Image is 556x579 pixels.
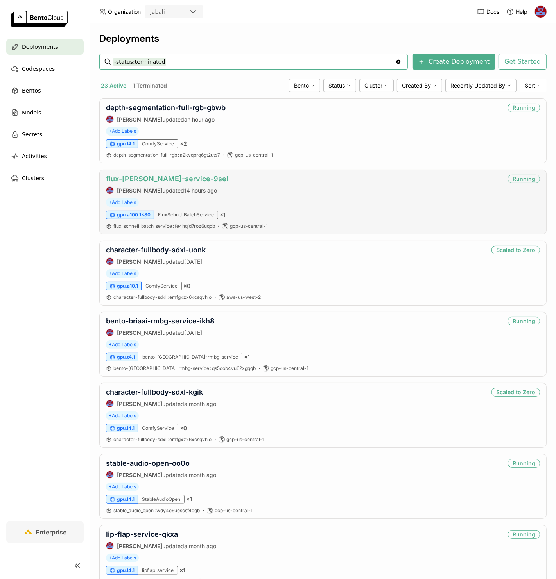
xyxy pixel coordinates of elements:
span: × 1 [220,211,226,218]
strong: [PERSON_NAME] [117,400,162,407]
span: Models [22,108,41,117]
input: Selected jabali. [166,8,167,16]
strong: [PERSON_NAME] [117,116,162,123]
a: Codespaces [6,61,84,77]
a: character-fullbody-sdxl:emfgxzx6xcsqvhlo [113,294,212,300]
span: Cluster [364,82,382,89]
div: updated [106,329,215,336]
a: stable_audio_open:wdy4e6uescsf4qqb [113,508,200,514]
div: updated [106,471,216,479]
strong: [PERSON_NAME] [117,472,162,478]
span: : [154,508,156,513]
span: Organization [108,8,141,15]
a: character-fullbody-sdxl-kgik [106,388,203,396]
span: a month ago [184,472,216,478]
span: an hour ago [184,116,215,123]
span: stable_audio_open wdy4e6uescsf4qqb [113,508,200,513]
span: gcp-us-central-1 [226,436,264,443]
span: : [167,436,169,442]
img: Jhonatan Oliveira [106,400,113,407]
span: Docs [486,8,499,15]
strong: [PERSON_NAME] [117,329,162,336]
div: Status [323,79,356,92]
div: Help [506,8,527,16]
span: Created By [402,82,431,89]
a: bento-briaai-rmbg-service-ikh8 [106,317,215,325]
span: gcp-us-central-1 [230,223,268,229]
a: Secrets [6,127,84,142]
span: a month ago [184,400,216,407]
div: Running [508,175,540,183]
img: Jhonatan Oliveira [106,471,113,478]
span: × 2 [180,140,187,147]
div: ComfyService [138,424,178,432]
div: updated [106,542,216,550]
a: Bentos [6,83,84,98]
div: Scaled to Zero [491,388,540,397]
span: +Add Labels [106,483,139,491]
span: × 1 [186,496,192,503]
span: character-fullbody-sdxl emfgxzx6xcsqvhlo [113,436,212,442]
input: Search [113,55,395,68]
span: : [173,223,174,229]
div: Running [508,459,540,468]
div: Running [508,104,540,112]
div: ComfyService [142,282,182,290]
span: Help [516,8,527,15]
span: gpu.a100.1x80 [117,212,151,218]
a: stable-audio-open-oo0o [106,459,190,467]
a: Activities [6,148,84,164]
div: updated [106,400,216,407]
span: aws-us-west-2 [226,294,261,300]
div: lipflap_service [138,566,178,575]
div: Created By [397,79,442,92]
span: Secrets [22,130,42,139]
span: flux_schnell_batch_service fe4hqjd7roz6uqqb [113,223,215,229]
span: depth-segmentation-full-rgb a2kvqprq6gt2uts7 [113,152,220,158]
a: Models [6,105,84,120]
span: Enterprise [36,528,67,536]
div: Sort [520,79,547,92]
span: gpu.l4.1 [117,141,135,147]
span: gpu.l4.1 [117,496,135,502]
span: gpu.t4.1 [117,354,135,360]
a: depth-segmentation-full-rgb:a2kvqprq6gt2uts7 [113,152,220,158]
span: gcp-us-central-1 [215,508,253,514]
span: × 0 [180,425,187,432]
span: Sort [525,82,535,89]
span: bento-[GEOGRAPHIC_DATA]-rmbg-service qs5qob4vu62xgqqb [113,365,256,371]
span: +Add Labels [106,340,139,349]
span: Deployments [22,42,58,52]
a: lip-flap-service-qkxa [106,530,178,538]
span: +Add Labels [106,269,139,278]
strong: [PERSON_NAME] [117,543,162,549]
img: Jhonatan Oliveira [106,116,113,123]
span: : [178,152,179,158]
span: Status [328,82,345,89]
span: Clusters [22,173,44,183]
strong: [PERSON_NAME] [117,187,162,194]
strong: [PERSON_NAME] [117,258,162,265]
span: × 0 [183,282,190,289]
span: +Add Labels [106,411,139,420]
span: gcp-us-central-1 [235,152,273,158]
span: +Add Labels [106,127,139,136]
div: Deployments [99,33,547,45]
a: bento-[GEOGRAPHIC_DATA]-rmbg-service:qs5qob4vu62xgqqb [113,365,256,372]
span: : [167,294,169,300]
div: updated [106,115,226,123]
span: Bentos [22,86,41,95]
span: +Add Labels [106,198,139,207]
div: ComfyService [138,139,178,148]
img: Jhonatan Oliveira [106,542,113,549]
button: 23 Active [99,80,128,91]
span: +Add Labels [106,554,139,562]
div: bento-[GEOGRAPHIC_DATA]-rmbg-service [138,353,242,361]
span: gpu.a10.1 [117,283,138,289]
div: jabali [150,8,165,16]
span: gcp-us-central-1 [271,365,308,372]
button: Get Started [499,54,547,70]
img: Jhonatan Oliveira [535,6,547,18]
span: gpu.l4.1 [117,425,135,431]
span: character-fullbody-sdxl emfgxzx6xcsqvhlo [113,294,212,300]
